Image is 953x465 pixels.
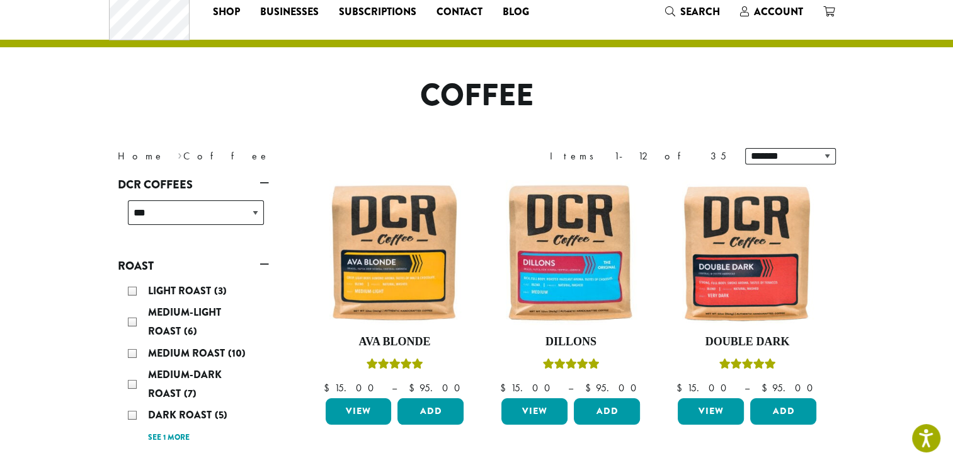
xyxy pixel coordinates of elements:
span: – [568,381,573,394]
a: Ava BlondeRated 5.00 out of 5 [322,180,467,393]
span: Contact [437,4,482,20]
div: Items 1-12 of 35 [550,149,726,164]
img: Double-Dark-12oz-300x300.jpg [675,180,819,325]
a: View [326,398,392,425]
bdi: 15.00 [323,381,379,394]
span: $ [676,381,687,394]
nav: Breadcrumb [118,149,458,164]
span: Light Roast [148,284,214,298]
span: Shop [213,4,240,20]
img: Ava-Blonde-12oz-1-300x300.jpg [322,180,467,325]
span: (6) [184,324,197,338]
span: $ [499,381,510,394]
a: Home [118,149,164,163]
a: Shop [203,2,250,22]
a: Search [655,1,730,22]
div: Rated 5.00 out of 5 [542,357,599,376]
span: Medium-Light Roast [148,305,221,338]
img: Dillons-12oz-300x300.jpg [498,180,643,325]
bdi: 15.00 [676,381,732,394]
span: › [178,144,182,164]
span: (3) [214,284,227,298]
bdi: 15.00 [499,381,556,394]
bdi: 95.00 [408,381,465,394]
a: See 1 more [148,432,190,444]
h4: Dillons [498,335,643,349]
div: Rated 4.50 out of 5 [719,357,775,376]
span: (5) [215,408,227,422]
span: (7) [184,386,197,401]
button: Add [750,398,816,425]
a: View [678,398,744,425]
span: Subscriptions [339,4,416,20]
span: – [391,381,396,394]
div: Rated 5.00 out of 5 [366,357,423,376]
span: $ [761,381,772,394]
span: (10) [228,346,246,360]
span: $ [408,381,419,394]
bdi: 95.00 [761,381,818,394]
a: DillonsRated 5.00 out of 5 [498,180,643,393]
span: Account [754,4,803,19]
h4: Ava Blonde [322,335,467,349]
span: Businesses [260,4,319,20]
span: Dark Roast [148,408,215,422]
div: Roast [118,277,269,451]
span: Medium Roast [148,346,228,360]
span: $ [585,381,595,394]
button: Add [397,398,464,425]
a: DCR Coffees [118,174,269,195]
span: Medium-Dark Roast [148,367,222,401]
span: $ [323,381,334,394]
span: – [744,381,749,394]
bdi: 95.00 [585,381,642,394]
span: Blog [503,4,529,20]
h4: Double Dark [675,335,819,349]
button: Add [574,398,640,425]
div: DCR Coffees [118,195,269,240]
span: Search [680,4,720,19]
a: Roast [118,255,269,277]
h1: Coffee [108,77,845,114]
a: Double DarkRated 4.50 out of 5 [675,180,819,393]
a: View [501,398,568,425]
